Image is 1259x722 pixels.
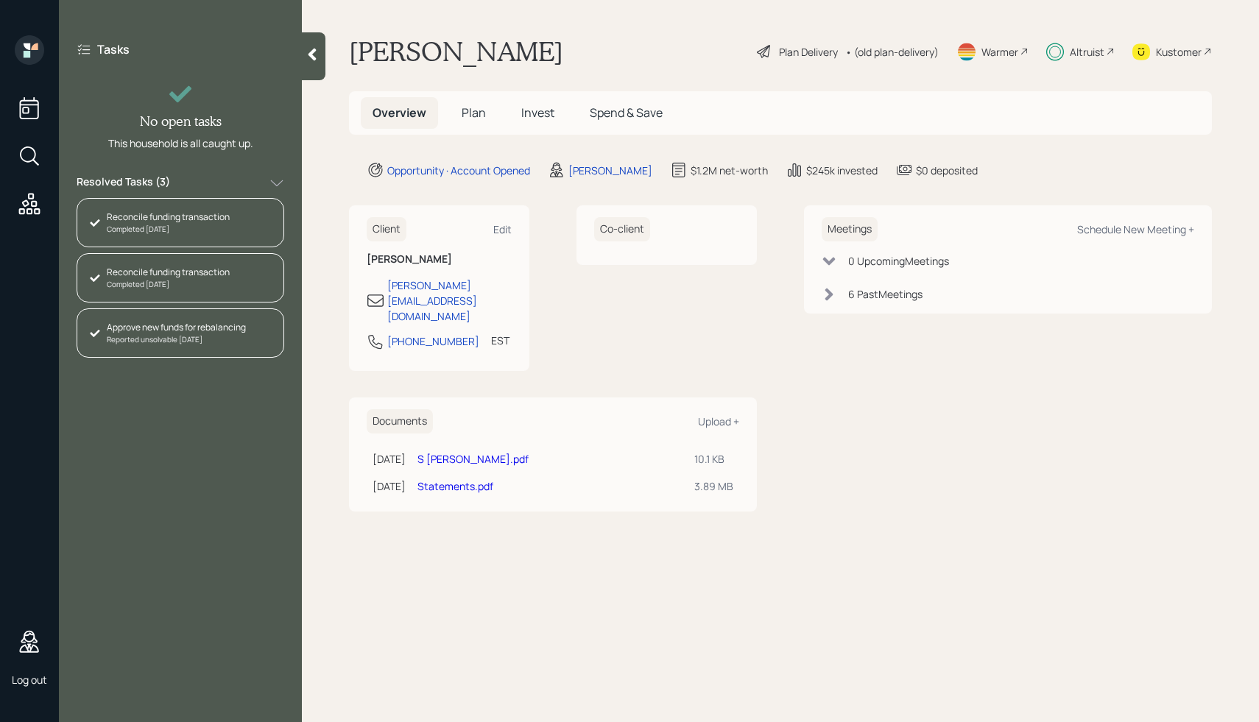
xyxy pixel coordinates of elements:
div: $0 deposited [916,163,978,178]
span: Plan [462,105,486,121]
div: $1.2M net-worth [691,163,768,178]
div: Reconcile funding transaction [107,210,230,224]
div: Reconcile funding transaction [107,266,230,279]
div: Warmer [981,44,1018,60]
div: This household is all caught up. [108,135,253,151]
div: Edit [493,222,512,236]
div: Opportunity · Account Opened [387,163,530,178]
div: [PHONE_NUMBER] [387,333,479,349]
div: 6 Past Meeting s [848,286,923,302]
div: 10.1 KB [694,451,733,467]
div: 0 Upcoming Meeting s [848,253,949,269]
div: Log out [12,673,47,687]
div: Upload + [698,414,739,428]
a: Statements.pdf [417,479,493,493]
div: Approve new funds for rebalancing [107,321,246,334]
div: [DATE] [373,478,406,494]
span: Spend & Save [590,105,663,121]
div: [DATE] [373,451,406,467]
h4: No open tasks [140,113,222,130]
div: 3.89 MB [694,478,733,494]
div: Completed [DATE] [107,224,230,235]
label: Tasks [97,41,130,57]
label: Resolved Tasks ( 3 ) [77,174,170,192]
div: $245k invested [806,163,878,178]
div: Plan Delivery [779,44,838,60]
span: Invest [521,105,554,121]
h1: [PERSON_NAME] [349,35,563,68]
h6: [PERSON_NAME] [367,253,512,266]
div: EST [491,333,509,348]
h6: Documents [367,409,433,433]
a: S [PERSON_NAME].pdf [417,452,529,466]
h6: Meetings [822,217,878,241]
div: Schedule New Meeting + [1077,222,1194,236]
h6: Client [367,217,406,241]
div: [PERSON_NAME][EMAIL_ADDRESS][DOMAIN_NAME] [387,277,512,324]
div: Kustomer [1156,44,1202,60]
div: [PERSON_NAME] [568,163,652,178]
div: Altruist [1070,44,1104,60]
span: Overview [373,105,426,121]
div: Completed [DATE] [107,279,230,290]
h6: Co-client [594,217,650,241]
div: • (old plan-delivery) [845,44,939,60]
div: Reported unsolvable [DATE] [107,334,246,345]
